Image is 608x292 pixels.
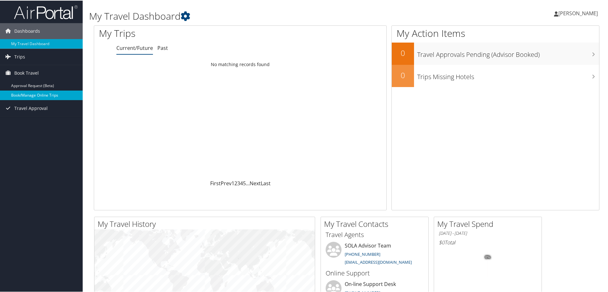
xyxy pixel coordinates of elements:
[326,230,424,239] h3: Travel Agents
[392,64,599,86] a: 0Trips Missing Hotels
[345,251,380,256] a: [PHONE_NUMBER]
[116,44,153,51] a: Current/Future
[14,65,39,80] span: Book Travel
[326,268,424,277] h3: Online Support
[94,58,386,70] td: No matching records found
[439,238,537,245] h6: Total
[554,3,604,22] a: [PERSON_NAME]
[437,218,542,229] h2: My Travel Spend
[345,259,412,264] a: [EMAIL_ADDRESS][DOMAIN_NAME]
[324,218,428,229] h2: My Travel Contacts
[14,100,48,116] span: Travel Approval
[89,9,432,22] h1: My Travel Dashboard
[243,179,246,186] a: 5
[14,23,40,38] span: Dashboards
[237,179,240,186] a: 3
[210,179,221,186] a: First
[392,47,414,58] h2: 0
[246,179,250,186] span: …
[417,69,599,81] h3: Trips Missing Hotels
[392,42,599,64] a: 0Travel Approvals Pending (Advisor Booked)
[558,9,598,16] span: [PERSON_NAME]
[250,179,261,186] a: Next
[485,255,490,259] tspan: 0%
[231,179,234,186] a: 1
[157,44,168,51] a: Past
[322,241,427,267] li: SOLA Advisor Team
[417,46,599,58] h3: Travel Approvals Pending (Advisor Booked)
[261,179,271,186] a: Last
[234,179,237,186] a: 2
[98,218,315,229] h2: My Travel History
[392,26,599,39] h1: My Action Items
[392,69,414,80] h2: 0
[14,48,25,64] span: Trips
[439,238,445,245] span: $0
[221,179,231,186] a: Prev
[14,4,78,19] img: airportal-logo.png
[240,179,243,186] a: 4
[439,230,537,236] h6: [DATE] - [DATE]
[99,26,260,39] h1: My Trips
